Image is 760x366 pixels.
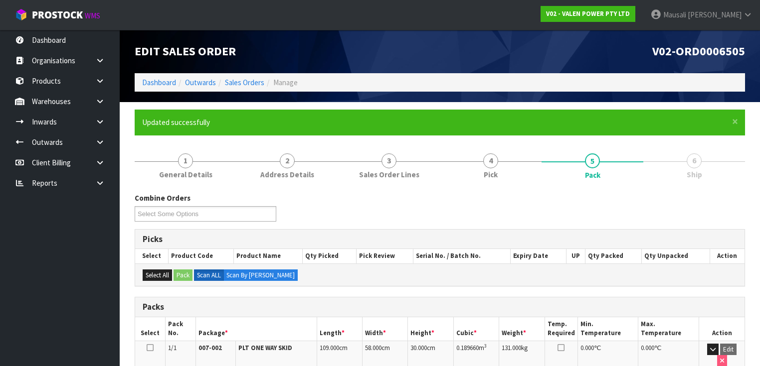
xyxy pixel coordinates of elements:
span: General Details [159,169,212,180]
span: 30.000 [410,344,427,352]
label: Scan By [PERSON_NAME] [223,269,298,281]
span: Sales Order Lines [359,169,419,180]
th: Temp. Required [545,317,577,341]
span: Pick [484,169,498,180]
span: 0.000 [641,344,654,352]
button: Edit [720,344,737,356]
strong: V02 - VALEN POWER PTY LTD [546,9,630,18]
th: Qty Picked [303,249,357,263]
th: UP [566,249,585,263]
th: Action [699,317,745,341]
span: Address Details [260,169,314,180]
span: 4 [483,153,498,168]
th: Pack No. [166,317,196,341]
span: Updated successfully [142,118,210,127]
th: Width [363,317,408,341]
span: 1 [178,153,193,168]
th: Select [135,317,166,341]
small: WMS [85,11,100,20]
th: Product Code [169,249,234,263]
span: V02-ORD0006505 [652,43,745,59]
th: Height [408,317,453,341]
span: 1/1 [168,344,177,352]
span: 0.000 [580,344,594,352]
span: 2 [280,153,295,168]
span: [PERSON_NAME] [688,10,742,19]
th: Action [710,249,745,263]
span: 0.189660 [456,344,479,352]
th: Product Name [234,249,303,263]
th: Min. Temperature [577,317,638,341]
a: V02 - VALEN POWER PTY LTD [541,6,635,22]
span: Mausali [663,10,686,19]
span: 5 [585,153,600,168]
span: ProStock [32,8,83,21]
strong: PLT ONE WAY SKID [238,344,292,352]
label: Combine Orders [135,193,190,203]
th: Max. Temperature [638,317,699,341]
span: 3 [381,153,396,168]
label: Scan ALL [194,269,224,281]
span: × [732,115,738,128]
a: Outwards [185,78,216,87]
th: Qty Packed [585,249,642,263]
img: cube-alt.png [15,8,27,21]
span: 131.000 [502,344,521,352]
sup: 3 [484,343,487,349]
span: Ship [687,169,702,180]
button: Select All [143,269,172,281]
th: Weight [499,317,545,341]
a: Dashboard [142,78,176,87]
th: Pick Review [356,249,413,263]
th: Qty Unpacked [642,249,710,263]
th: Length [317,317,362,341]
th: Cubic [453,317,499,341]
button: Pack [174,269,192,281]
h3: Picks [143,235,737,244]
span: Manage [273,78,298,87]
a: Sales Orders [225,78,264,87]
span: Edit Sales Order [135,43,236,59]
h3: Packs [143,302,737,312]
th: Package [196,317,317,341]
span: Pack [585,170,600,180]
th: Serial No. / Batch No. [413,249,510,263]
strong: 007-002 [198,344,222,352]
th: Select [135,249,169,263]
span: 58.000 [365,344,381,352]
span: 109.000 [320,344,339,352]
span: 6 [687,153,702,168]
th: Expiry Date [510,249,566,263]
